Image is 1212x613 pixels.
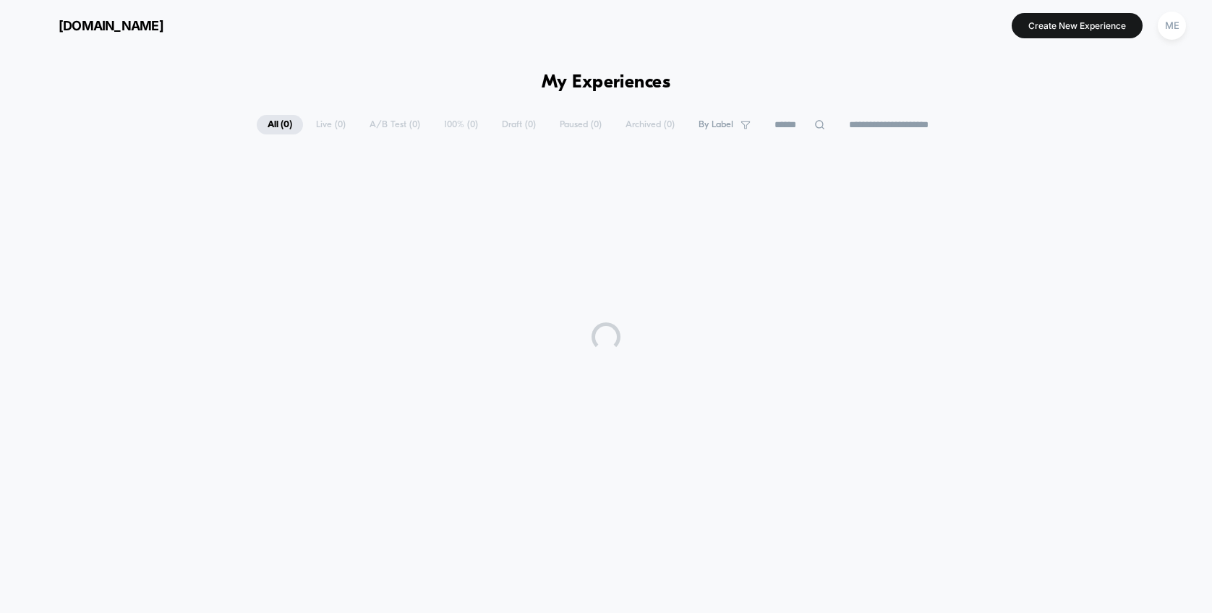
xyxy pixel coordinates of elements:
[257,115,303,134] span: All ( 0 )
[1153,11,1190,40] button: ME
[59,18,163,33] span: [DOMAIN_NAME]
[542,72,671,93] h1: My Experiences
[1012,13,1143,38] button: Create New Experience
[1158,12,1186,40] div: ME
[699,119,733,130] span: By Label
[22,14,168,37] button: [DOMAIN_NAME]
